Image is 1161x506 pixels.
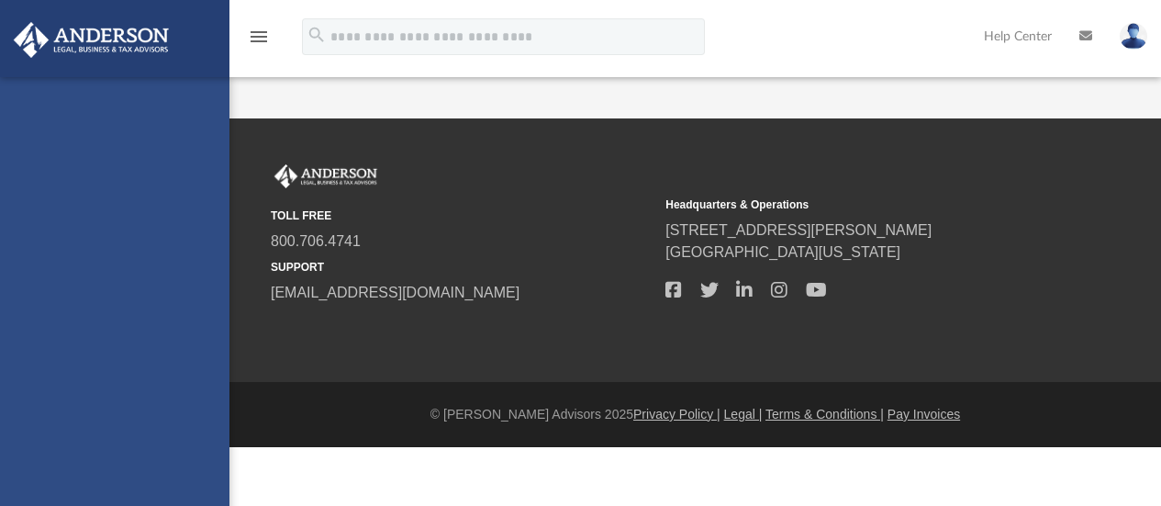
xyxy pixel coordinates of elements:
a: Privacy Policy | [633,407,720,422]
a: 800.706.4741 [271,233,361,249]
a: menu [248,35,270,48]
small: SUPPORT [271,259,653,275]
small: TOLL FREE [271,208,653,224]
img: User Pic [1120,23,1147,50]
a: Pay Invoices [887,407,960,422]
a: [GEOGRAPHIC_DATA][US_STATE] [665,244,900,260]
i: menu [248,26,270,48]
img: Anderson Advisors Platinum Portal [8,22,174,58]
a: Terms & Conditions | [765,407,884,422]
img: Anderson Advisors Platinum Portal [271,164,381,188]
a: [STREET_ADDRESS][PERSON_NAME] [665,222,932,238]
a: Legal | [724,407,763,422]
a: [EMAIL_ADDRESS][DOMAIN_NAME] [271,285,519,300]
small: Headquarters & Operations [665,197,1047,213]
i: search [307,25,327,45]
div: © [PERSON_NAME] Advisors 2025 [229,405,1161,424]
